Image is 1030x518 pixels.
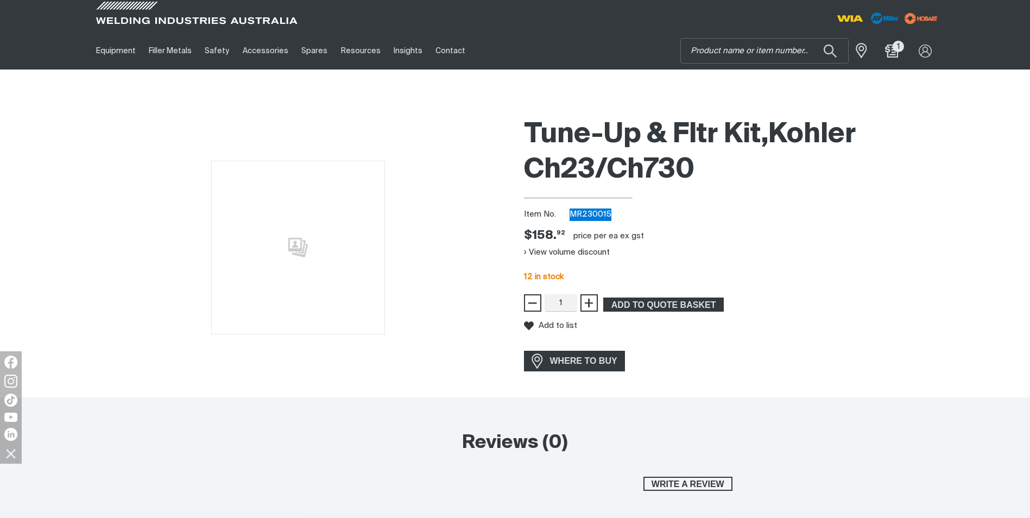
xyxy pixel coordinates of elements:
img: TikTok [4,394,17,407]
button: Add to list [524,321,577,331]
a: Spares [295,32,334,70]
img: Facebook [4,356,17,369]
span: MR230015 [570,210,611,218]
div: price per EA [573,231,618,242]
button: View volume discount [524,244,610,261]
img: No image for this product [211,161,385,334]
img: miller [901,10,941,27]
a: WHERE TO BUY [524,351,625,371]
div: ex gst [620,231,644,242]
button: Add Tune-Up & Fltr Kit,Kohler Ch23/Ch730 to the shopping cart [603,298,724,312]
div: Price [524,228,565,244]
a: Accessories [236,32,295,70]
input: Product name or item number... [681,39,848,63]
sup: 92 [557,230,565,236]
a: Filler Metals [142,32,198,70]
span: ADD TO QUOTE BASKET [604,298,723,312]
img: hide socials [2,444,20,463]
span: Add to list [539,321,577,330]
a: Contact [429,32,472,70]
img: LinkedIn [4,428,17,441]
a: Insights [387,32,429,70]
span: − [527,294,538,312]
nav: Main [90,32,728,70]
span: WHERE TO BUY [543,352,624,370]
button: Search products [812,38,849,64]
h1: Tune-Up & Fltr Kit,Kohler Ch23/Ch730 [524,117,941,188]
a: Equipment [90,32,142,70]
span: 12 in stock [524,273,564,281]
span: Write a review [644,477,731,491]
button: Write a review [643,477,732,491]
span: Item No. [524,209,568,221]
h2: Reviews (0) [298,431,732,455]
span: + [584,294,594,312]
img: YouTube [4,413,17,422]
span: $158. [524,228,565,244]
a: Resources [334,32,387,70]
a: Safety [198,32,236,70]
img: Instagram [4,375,17,388]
